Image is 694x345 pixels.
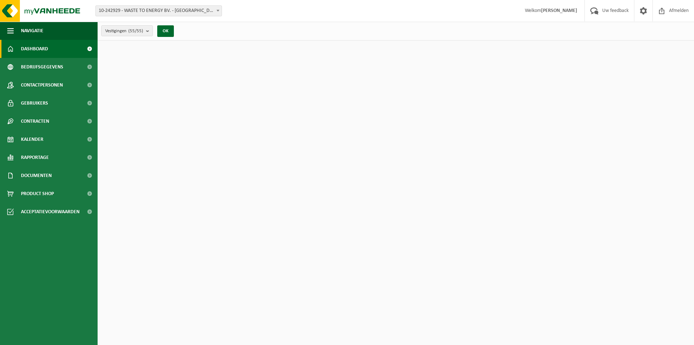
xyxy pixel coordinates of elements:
[541,8,577,13] strong: [PERSON_NAME]
[21,148,49,167] span: Rapportage
[21,22,43,40] span: Navigatie
[21,185,54,203] span: Product Shop
[21,130,43,148] span: Kalender
[21,112,49,130] span: Contracten
[101,25,153,36] button: Vestigingen(55/55)
[21,167,52,185] span: Documenten
[128,29,143,33] count: (55/55)
[95,5,222,16] span: 10-242929 - WASTE TO ENERGY BV. - NIJKERK
[96,6,222,16] span: 10-242929 - WASTE TO ENERGY BV. - NIJKERK
[105,26,143,37] span: Vestigingen
[21,203,80,221] span: Acceptatievoorwaarden
[21,76,63,94] span: Contactpersonen
[21,40,48,58] span: Dashboard
[157,25,174,37] button: OK
[21,58,63,76] span: Bedrijfsgegevens
[21,94,48,112] span: Gebruikers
